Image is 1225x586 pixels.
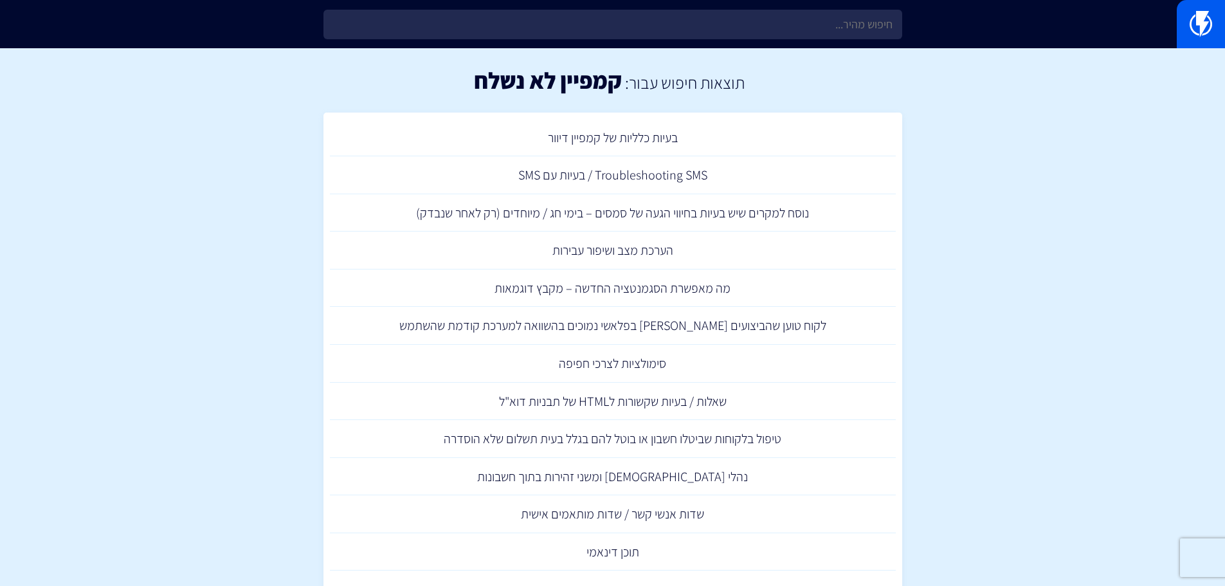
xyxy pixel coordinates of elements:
[330,345,896,383] a: סימולציות לצרכי חפיפה
[330,383,896,421] a: שאלות / בעיות שקשורות לHTML של תבניות דוא"ל
[330,156,896,194] a: Troubleshooting SMS / בעיות עם SMS
[474,68,622,93] h1: קמפיין לא נשלח
[330,495,896,533] a: שדות אנשי קשר / שדות מותאמים אישית
[330,533,896,571] a: תוכן דינאמי
[330,232,896,270] a: הערכת מצב ושיפור עבירות
[330,307,896,345] a: לקוח טוען שהביצועים [PERSON_NAME] בפלאשי נמוכים בהשוואה למערכת קודמת שהשתמש
[622,73,745,92] h2: תוצאות חיפוש עבור:
[330,119,896,157] a: בעיות כלליות של קמפיין דיוור
[330,420,896,458] a: טיפול בלקוחות שביטלו חשבון או בוטל להם בגלל בעית תשלום שלא הוסדרה
[330,458,896,496] a: נהלי [DEMOGRAPHIC_DATA] ומשני זהירות בתוך חשבונות
[323,10,902,39] input: חיפוש מהיר...
[330,270,896,307] a: מה מאפשרת הסגמנטציה החדשה – מקבץ דוגמאות
[330,194,896,232] a: נוסח למקרים שיש בעיות בחיווי הגעה של סמסים – בימי חג / מיוחדים (רק לאחר שנבדק)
